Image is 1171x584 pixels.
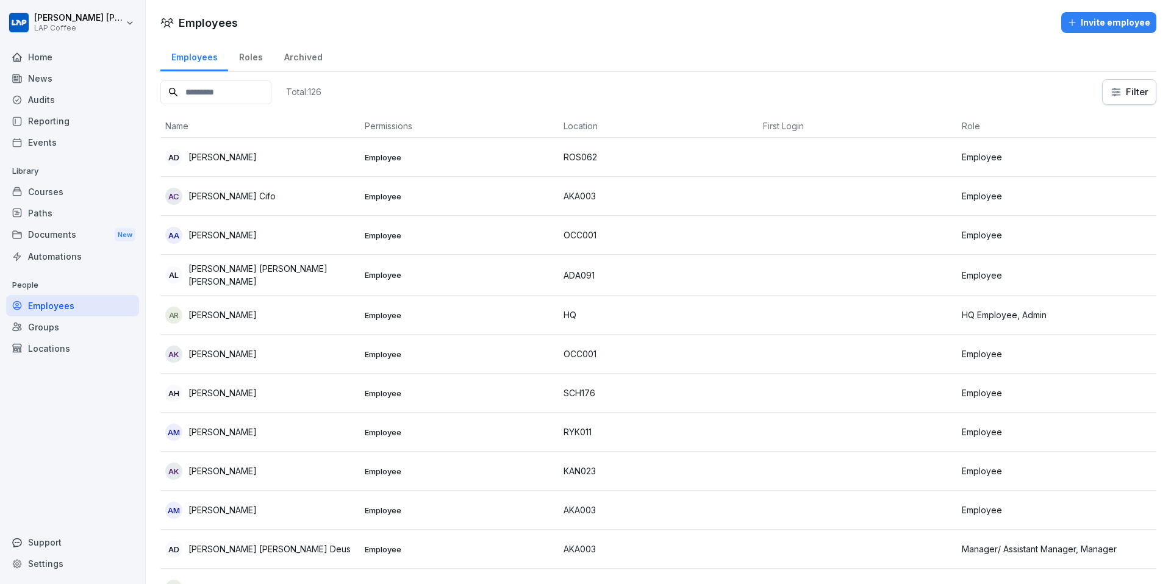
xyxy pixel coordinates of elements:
a: Paths [6,202,139,224]
p: OCC001 [564,229,753,241]
button: Invite employee [1061,12,1156,33]
p: [PERSON_NAME] [188,386,257,399]
p: Library [6,162,139,181]
p: [PERSON_NAME] [188,308,257,321]
div: Support [6,532,139,553]
p: LAP Coffee [34,24,123,32]
p: Employee [962,151,1151,163]
div: AK [165,346,182,363]
p: Employee [365,191,554,202]
a: News [6,68,139,89]
div: AA [165,227,182,244]
p: Employee [962,190,1151,202]
p: [PERSON_NAME] Cifo [188,190,276,202]
p: [PERSON_NAME] [188,347,257,360]
p: [PERSON_NAME] [188,229,257,241]
p: Employee [365,505,554,516]
p: AKA003 [564,543,753,555]
a: Locations [6,338,139,359]
a: Settings [6,553,139,574]
p: Employee [962,465,1151,477]
div: AM [165,502,182,519]
p: [PERSON_NAME] [PERSON_NAME] Deus [188,543,351,555]
p: Employee [962,386,1151,399]
div: Documents [6,224,139,246]
p: ROS062 [564,151,753,163]
p: [PERSON_NAME] [PERSON_NAME] [34,13,123,23]
p: Employee [962,504,1151,516]
a: Groups [6,316,139,338]
div: AR [165,307,182,324]
a: Archived [273,40,333,71]
p: SCH176 [564,386,753,399]
a: Events [6,132,139,153]
h1: Employees [179,15,238,31]
p: [PERSON_NAME] [PERSON_NAME] [PERSON_NAME] [188,262,355,288]
div: AK [165,463,182,480]
p: HQ [564,308,753,321]
div: AD [165,149,182,166]
p: [PERSON_NAME] [188,504,257,516]
a: Audits [6,89,139,110]
div: Filter [1110,86,1148,98]
th: First Login [758,115,958,138]
div: AC [165,188,182,205]
a: Roles [228,40,273,71]
div: AH [165,385,182,402]
p: Employee [365,269,554,280]
p: ADA091 [564,269,753,282]
div: AM [165,424,182,441]
a: Automations [6,246,139,267]
p: OCC001 [564,347,753,360]
div: AL [165,266,182,283]
th: Permissions [360,115,559,138]
th: Role [957,115,1156,138]
a: Employees [6,295,139,316]
p: [PERSON_NAME] [188,465,257,477]
p: AKA003 [564,504,753,516]
a: Employees [160,40,228,71]
a: Home [6,46,139,68]
p: Employee [962,426,1151,438]
p: Employee [962,347,1151,360]
div: New [115,228,135,242]
p: Employee [365,466,554,477]
p: People [6,276,139,295]
p: Total: 126 [286,86,321,98]
p: [PERSON_NAME] [188,151,257,163]
p: Employee [365,349,554,360]
p: Employee [962,269,1151,282]
p: Employee [962,229,1151,241]
a: DocumentsNew [6,224,139,246]
p: Employee [365,230,554,241]
p: Employee [365,388,554,399]
p: Employee [365,152,554,163]
p: Employee [365,427,554,438]
p: KAN023 [564,465,753,477]
p: Employee [365,310,554,321]
p: Employee [365,544,554,555]
div: AD [165,541,182,558]
a: Courses [6,181,139,202]
th: Name [160,115,360,138]
a: Reporting [6,110,139,132]
div: Invite employee [1067,16,1150,29]
p: RYK011 [564,426,753,438]
p: [PERSON_NAME] [188,426,257,438]
p: AKA003 [564,190,753,202]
